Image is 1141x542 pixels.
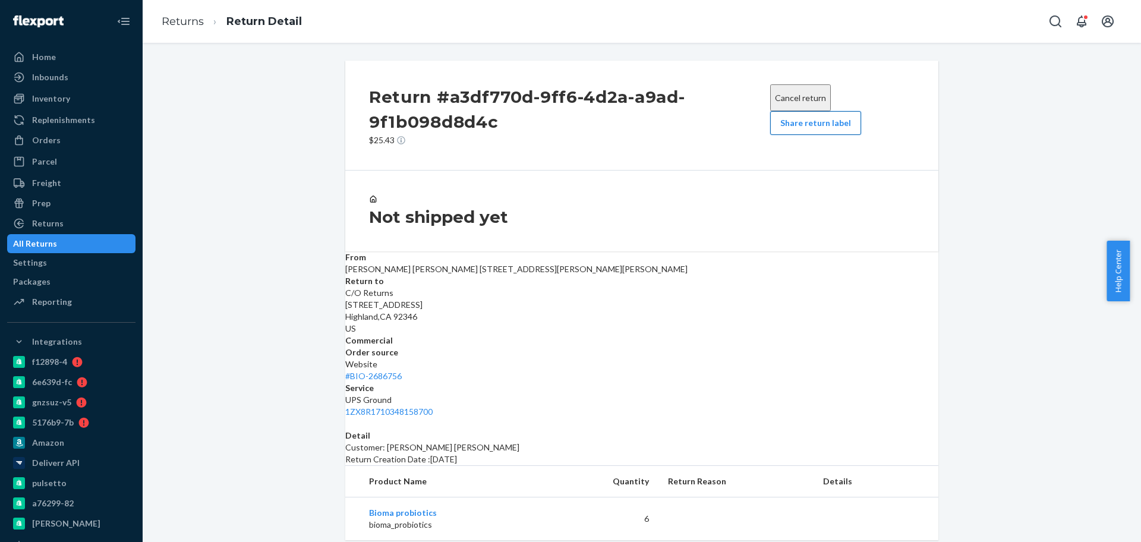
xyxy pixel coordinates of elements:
[345,382,938,394] dt: Service
[7,292,135,311] a: Reporting
[345,406,433,417] a: 1ZX8R1710348158700
[7,272,135,291] a: Packages
[345,299,938,311] p: [STREET_ADDRESS]
[345,323,938,335] p: US
[770,111,861,135] button: Share return label
[7,393,135,412] a: gnzsuz-v5
[32,134,61,146] div: Orders
[32,71,68,83] div: Inbounds
[32,197,51,209] div: Prep
[7,214,135,233] a: Returns
[32,457,80,469] div: Deliverr API
[7,352,135,371] a: f12898-4
[7,253,135,272] a: Settings
[345,287,938,299] p: C/O Returns
[24,8,67,19] span: Support
[7,474,135,493] a: pulsetto
[32,218,64,229] div: Returns
[7,413,135,432] a: 5176b9-7b
[345,346,938,358] dt: Order source
[7,373,135,392] a: 6e639d-fc
[7,68,135,87] a: Inbounds
[7,514,135,533] a: [PERSON_NAME]
[369,84,770,134] h2: Return #a3df770d-9ff6-4d2a-a9ad-9f1b098d8d4c
[345,430,938,442] dt: Detail
[162,15,204,28] a: Returns
[7,48,135,67] a: Home
[32,336,82,348] div: Integrations
[7,174,135,193] a: Freight
[7,194,135,213] a: Prep
[369,508,437,518] a: Bioma probiotics
[658,466,814,497] th: Return Reason
[345,466,548,497] th: Product Name
[1096,10,1120,33] button: Open account menu
[13,15,64,27] img: Flexport logo
[345,311,938,323] p: Highland , CA 92346
[7,152,135,171] a: Parcel
[226,15,302,28] a: Return Detail
[7,234,135,253] a: All Returns
[32,497,74,509] div: a76299-82
[13,238,57,250] div: All Returns
[32,93,70,105] div: Inventory
[7,453,135,472] a: Deliverr API
[32,156,57,168] div: Parcel
[548,497,658,541] td: 6
[32,296,72,308] div: Reporting
[32,396,71,408] div: gnzsuz-v5
[369,134,770,146] p: $25.43
[32,114,95,126] div: Replenishments
[345,251,938,263] dt: From
[13,276,51,288] div: Packages
[13,257,47,269] div: Settings
[1070,10,1093,33] button: Open notifications
[32,177,61,189] div: Freight
[32,51,56,63] div: Home
[32,376,72,388] div: 6e639d-fc
[112,10,135,33] button: Close Navigation
[32,518,100,530] div: [PERSON_NAME]
[369,206,915,228] h3: Not shipped yet
[152,4,311,39] ol: breadcrumbs
[7,433,135,452] a: Amazon
[548,466,658,497] th: Quantity
[345,335,393,345] strong: Commercial
[369,519,538,531] p: bioma_probiotics
[32,437,64,449] div: Amazon
[770,84,831,111] button: Cancel return
[345,275,938,287] dt: Return to
[345,358,938,382] div: Website
[7,332,135,351] button: Integrations
[345,442,938,453] p: Customer: [PERSON_NAME] [PERSON_NAME]
[7,494,135,513] a: a76299-82
[345,371,402,381] a: #BIO-2686756
[7,89,135,108] a: Inventory
[32,417,74,428] div: 5176b9-7b
[814,466,938,497] th: Details
[1044,10,1067,33] button: Open Search Box
[7,131,135,150] a: Orders
[7,111,135,130] a: Replenishments
[32,477,67,489] div: pulsetto
[345,453,938,465] p: Return Creation Date : [DATE]
[32,356,67,368] div: f12898-4
[345,264,688,274] span: [PERSON_NAME] [PERSON_NAME] [STREET_ADDRESS][PERSON_NAME][PERSON_NAME]
[1107,241,1130,301] button: Help Center
[345,395,392,405] span: UPS Ground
